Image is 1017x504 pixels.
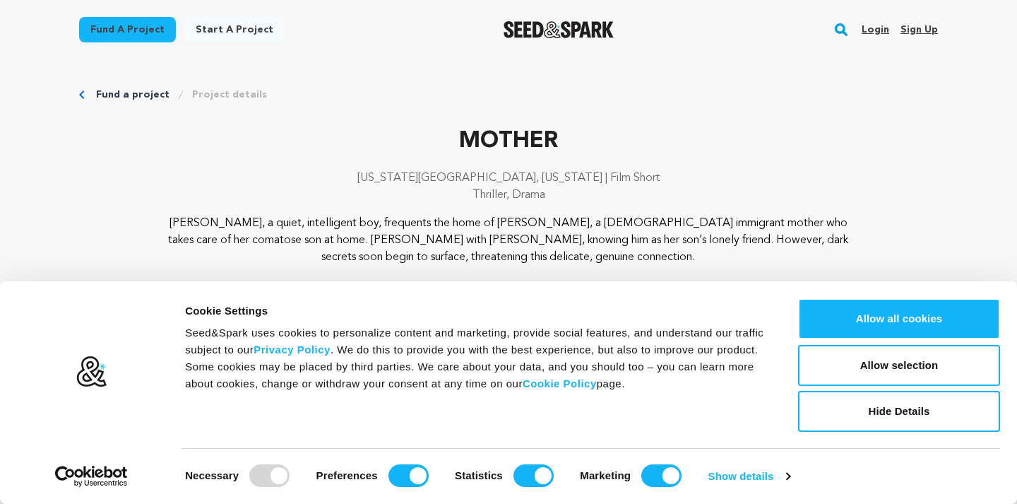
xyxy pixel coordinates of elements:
strong: Statistics [455,469,503,481]
p: MOTHER [79,124,938,158]
a: Show details [708,466,790,487]
button: Hide Details [798,391,1000,432]
strong: Preferences [316,469,378,481]
div: Seed&Spark uses cookies to personalize content and marketing, provide social features, and unders... [185,324,766,392]
button: Allow selection [798,345,1000,386]
a: Login [862,18,889,41]
legend: Consent Selection [184,459,185,459]
a: Sign up [900,18,938,41]
p: [US_STATE][GEOGRAPHIC_DATA], [US_STATE] | Film Short [79,170,938,187]
p: [PERSON_NAME], a quiet, intelligent boy, frequents the home of [PERSON_NAME], a [DEMOGRAPHIC_DATA... [165,215,852,266]
div: Breadcrumb [79,88,938,102]
a: Project details [192,88,267,102]
button: Allow all cookies [798,298,1000,339]
img: Seed&Spark Logo Dark Mode [504,21,614,38]
a: Privacy Policy [254,344,331,356]
a: Start a project [184,17,285,42]
strong: Necessary [185,469,239,481]
a: Fund a project [79,17,176,42]
a: Fund a project [96,88,169,102]
a: Cookie Policy [523,377,597,389]
div: Cookie Settings [185,303,766,320]
strong: Marketing [580,469,631,481]
a: Seed&Spark Homepage [504,21,614,38]
a: Usercentrics Cookiebot - opens in a new window [30,466,153,487]
p: Thriller, Drama [79,187,938,204]
img: logo [76,356,107,388]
